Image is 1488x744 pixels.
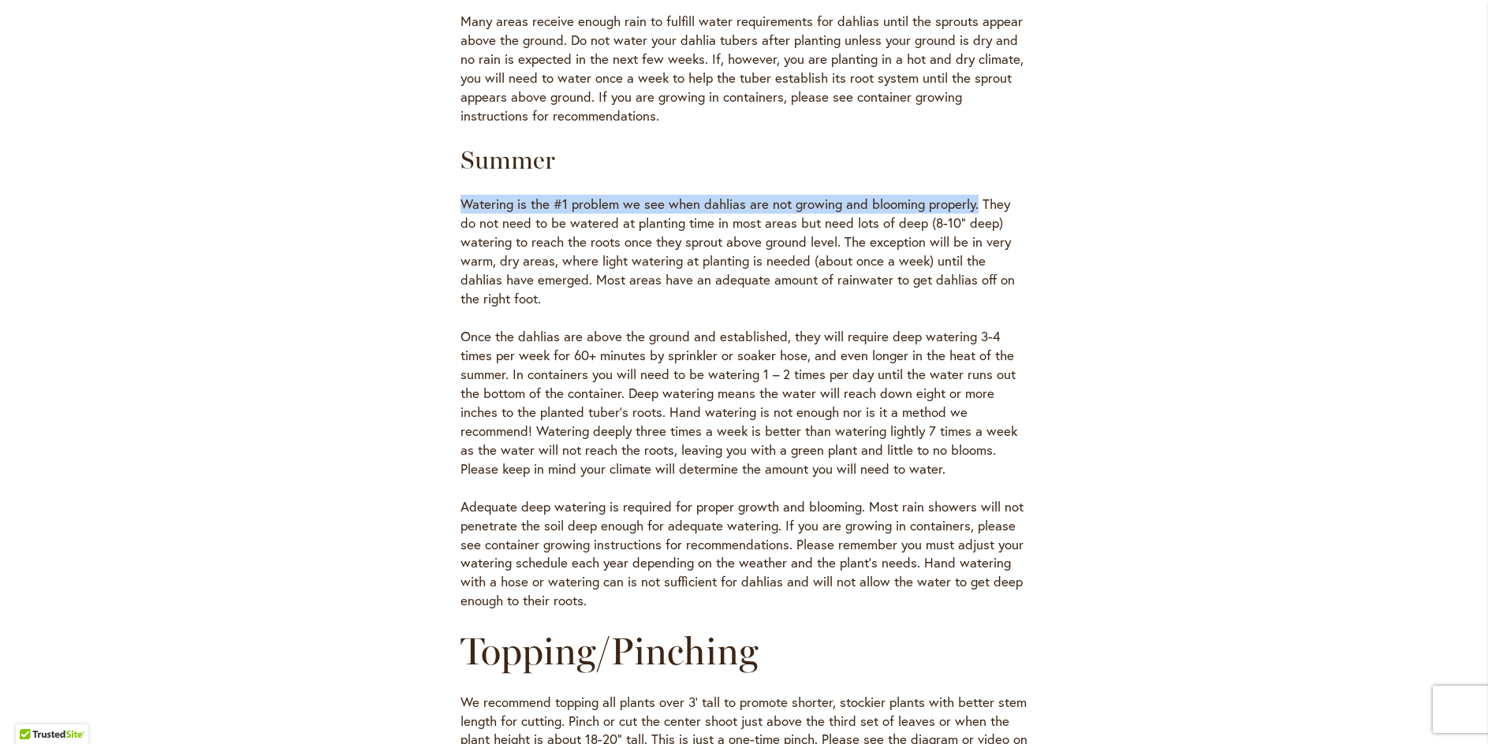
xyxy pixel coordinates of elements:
[461,327,1028,478] p: Once the dahlias are above the ground and established, they will require deep watering 3-4 times ...
[461,629,1028,673] h2: Topping/Pinching
[461,195,1028,308] p: Watering is the #1 problem we see when dahlias are not growing and blooming properly. They do not...
[461,497,1028,611] p: Adequate deep watering is required for proper growth and blooming. Most rain showers will not pen...
[461,12,1028,125] p: Many areas receive enough rain to fulfill water requirements for dahlias until the sprouts appear...
[461,144,1028,176] h3: Summer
